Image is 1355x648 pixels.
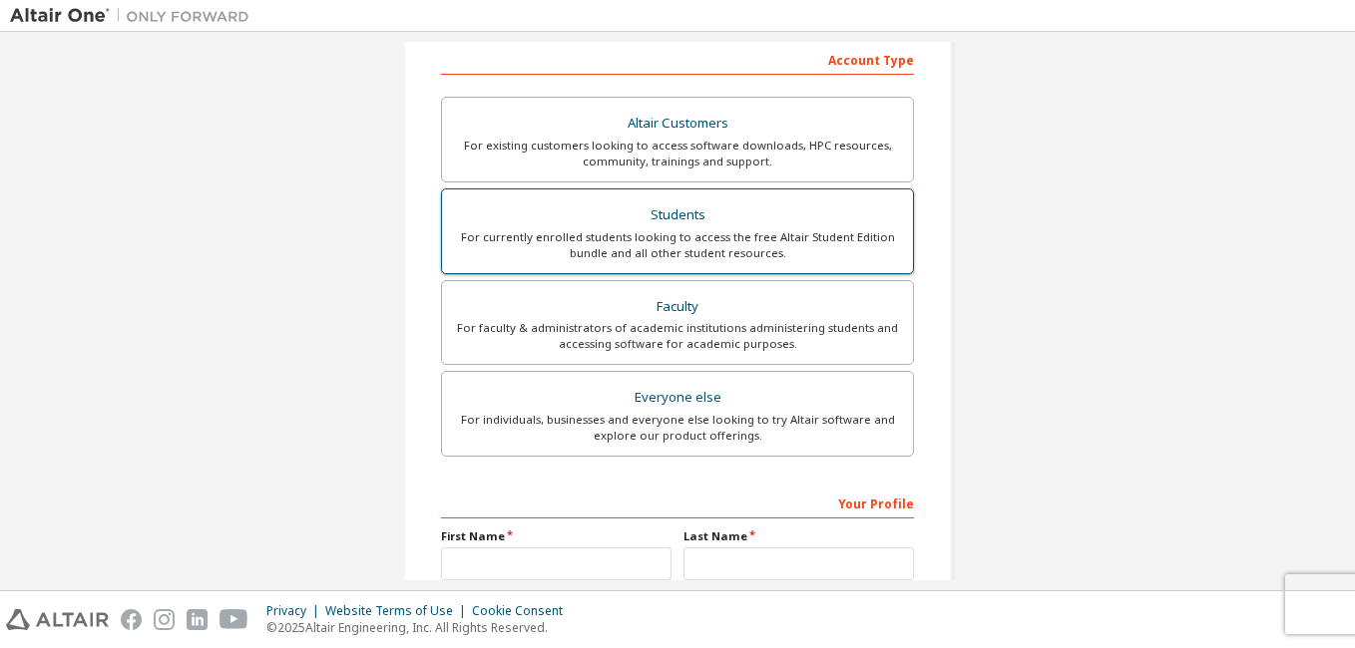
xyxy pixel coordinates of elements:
div: Everyone else [454,384,901,412]
div: Account Type [441,43,914,75]
img: facebook.svg [121,609,142,630]
div: Faculty [454,293,901,321]
div: Students [454,201,901,229]
label: First Name [441,528,672,544]
img: altair_logo.svg [6,609,109,630]
img: youtube.svg [220,609,248,630]
p: © 2025 Altair Engineering, Inc. All Rights Reserved. [266,619,575,636]
div: Your Profile [441,486,914,518]
div: For existing customers looking to access software downloads, HPC resources, community, trainings ... [454,138,901,169]
div: Website Terms of Use [325,603,472,619]
div: For individuals, businesses and everyone else looking to try Altair software and explore our prod... [454,412,901,444]
img: instagram.svg [154,609,175,630]
div: Privacy [266,603,325,619]
div: For currently enrolled students looking to access the free Altair Student Edition bundle and all ... [454,229,901,261]
div: Altair Customers [454,110,901,138]
img: Altair One [10,6,259,26]
div: For faculty & administrators of academic institutions administering students and accessing softwa... [454,320,901,352]
img: linkedin.svg [187,609,208,630]
label: Last Name [683,528,914,544]
div: Cookie Consent [472,603,575,619]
